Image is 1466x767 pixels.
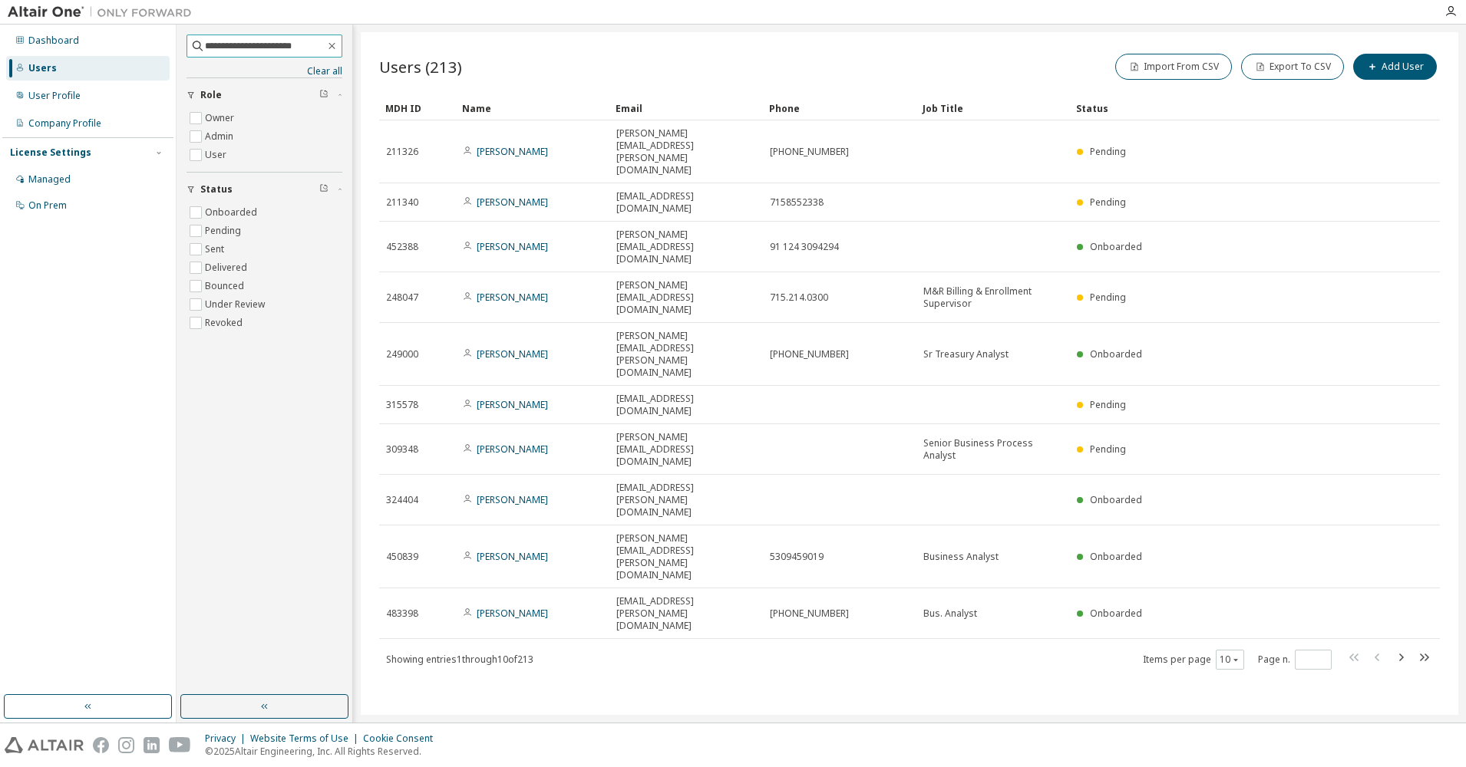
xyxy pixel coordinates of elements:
a: [PERSON_NAME] [477,493,548,506]
span: 309348 [386,443,418,456]
span: 249000 [386,348,418,360]
a: [PERSON_NAME] [477,550,548,563]
div: User Profile [28,90,81,102]
span: Pending [1090,398,1126,411]
span: Page n. [1258,650,1332,670]
span: Clear filter [319,183,329,196]
button: 10 [1220,653,1240,666]
span: 450839 [386,551,418,563]
label: Under Review [205,295,268,314]
label: User [205,146,229,164]
span: 211340 [386,196,418,209]
div: MDH ID [385,96,450,120]
button: Add User [1353,54,1437,80]
span: Onboarded [1090,607,1142,620]
a: [PERSON_NAME] [477,145,548,158]
div: Job Title [923,96,1064,120]
div: Status [1076,96,1360,120]
span: [EMAIL_ADDRESS][PERSON_NAME][DOMAIN_NAME] [616,595,756,632]
img: altair_logo.svg [5,737,84,753]
span: Onboarded [1090,493,1142,506]
span: [PERSON_NAME][EMAIL_ADDRESS][DOMAIN_NAME] [616,279,756,316]
span: [PERSON_NAME][EMAIL_ADDRESS][PERSON_NAME][DOMAIN_NAME] [616,532,756,581]
label: Sent [205,240,227,258]
span: Pending [1090,145,1126,158]
img: Altair One [8,5,200,20]
span: 248047 [386,291,418,304]
label: Owner [205,109,237,127]
a: [PERSON_NAME] [477,196,548,209]
span: [PHONE_NUMBER] [770,146,849,158]
span: Pending [1090,443,1126,456]
div: Dashboard [28,35,79,47]
label: Bounced [205,277,247,295]
span: Role [200,89,222,101]
label: Pending [205,222,244,240]
a: [PERSON_NAME] [477,291,548,304]
a: [PERSON_NAME] [477,607,548,620]
a: [PERSON_NAME] [477,443,548,456]
a: [PERSON_NAME] [477,240,548,253]
span: 324404 [386,494,418,506]
span: Onboarded [1090,240,1142,253]
span: Senior Business Process Analyst [923,437,1063,462]
span: 483398 [386,607,418,620]
span: Showing entries 1 through 10 of 213 [386,653,533,666]
div: Managed [28,173,71,186]
span: 315578 [386,399,418,411]
button: Export To CSV [1241,54,1344,80]
div: Privacy [205,732,250,745]
span: [EMAIL_ADDRESS][DOMAIN_NAME] [616,393,756,417]
a: [PERSON_NAME] [477,398,548,411]
span: Pending [1090,196,1126,209]
span: [PERSON_NAME][EMAIL_ADDRESS][PERSON_NAME][DOMAIN_NAME] [616,330,756,379]
span: [PERSON_NAME][EMAIL_ADDRESS][DOMAIN_NAME] [616,229,756,265]
label: Revoked [205,314,246,332]
span: Clear filter [319,89,329,101]
div: License Settings [10,146,91,159]
span: Items per page [1143,650,1244,670]
button: Status [187,173,342,206]
a: [PERSON_NAME] [477,347,548,360]
span: Pending [1090,291,1126,304]
div: Name [462,96,603,120]
span: [EMAIL_ADDRESS][DOMAIN_NAME] [616,190,756,215]
span: Status [200,183,233,196]
button: Role [187,78,342,112]
a: Clear all [187,65,342,77]
img: instagram.svg [118,737,134,753]
span: 91 124 3094294 [770,241,839,253]
img: facebook.svg [93,737,109,753]
label: Onboarded [205,203,260,222]
label: Delivered [205,258,250,277]
span: [PHONE_NUMBER] [770,607,849,620]
label: Admin [205,127,236,146]
span: Onboarded [1090,550,1142,563]
p: © 2025 Altair Engineering, Inc. All Rights Reserved. [205,745,442,758]
span: Users (213) [379,56,462,77]
span: 211326 [386,146,418,158]
div: Company Profile [28,117,101,130]
span: Business Analyst [923,551,999,563]
span: Bus. Analyst [923,607,977,620]
span: [EMAIL_ADDRESS][PERSON_NAME][DOMAIN_NAME] [616,482,756,518]
span: 7158552338 [770,196,824,209]
span: [PERSON_NAME][EMAIL_ADDRESS][PERSON_NAME][DOMAIN_NAME] [616,127,756,176]
div: Cookie Consent [363,732,442,745]
span: 5309459019 [770,551,824,563]
div: On Prem [28,199,67,212]
span: Onboarded [1090,347,1142,360]
span: 452388 [386,241,418,253]
span: M&R Billing & Enrollment Supervisor [923,285,1063,310]
div: Users [28,62,57,74]
span: [PERSON_NAME][EMAIL_ADDRESS][DOMAIN_NAME] [616,431,756,468]
button: Import From CSV [1115,54,1232,80]
div: Email [616,96,757,120]
div: Website Terms of Use [250,732,363,745]
span: [PHONE_NUMBER] [770,348,849,360]
span: Sr Treasury Analyst [923,348,1009,360]
img: youtube.svg [169,737,191,753]
img: linkedin.svg [144,737,160,753]
div: Phone [769,96,910,120]
span: 715.214.0300 [770,291,828,304]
